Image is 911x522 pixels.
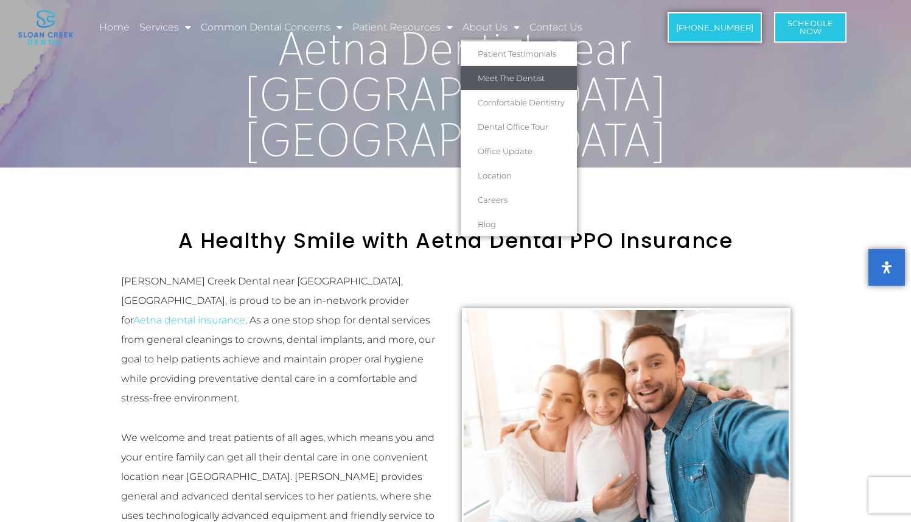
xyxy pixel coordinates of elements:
a: ScheduleNow [774,12,846,43]
a: Patient Resources [351,13,455,41]
button: Open Accessibility Panel [868,249,905,286]
a: Comfortable Dentistry [461,90,577,115]
a: Contact Us [528,13,584,41]
a: Blog [461,212,577,236]
a: Services [138,13,193,41]
img: logo [18,10,73,44]
a: Patient Testimonials [461,41,577,66]
a: Dental Office Tour [461,115,577,139]
a: About Us [461,13,522,41]
ul: About Us [461,41,577,236]
h2: A Healthy Smile with Aetna Dental PPO Insurance [115,228,797,253]
a: Office Update [461,139,577,163]
a: [PHONE_NUMBER] [668,12,762,43]
a: Aetna dental insurance [133,314,245,326]
a: Common Dental Concerns [199,13,344,41]
a: Home [97,13,131,41]
nav: Menu [97,13,626,41]
a: Location [461,163,577,188]
a: Careers [461,188,577,212]
a: Meet The Dentist [461,66,577,90]
p: [PERSON_NAME] Creek Dental near [GEOGRAPHIC_DATA], [GEOGRAPHIC_DATA], is proud to be an in-networ... [121,272,450,408]
span: [PHONE_NUMBER] [676,24,753,32]
h1: Aetna Dentist near [GEOGRAPHIC_DATA] [GEOGRAPHIC_DATA] [109,26,803,163]
span: Schedule Now [787,19,833,35]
